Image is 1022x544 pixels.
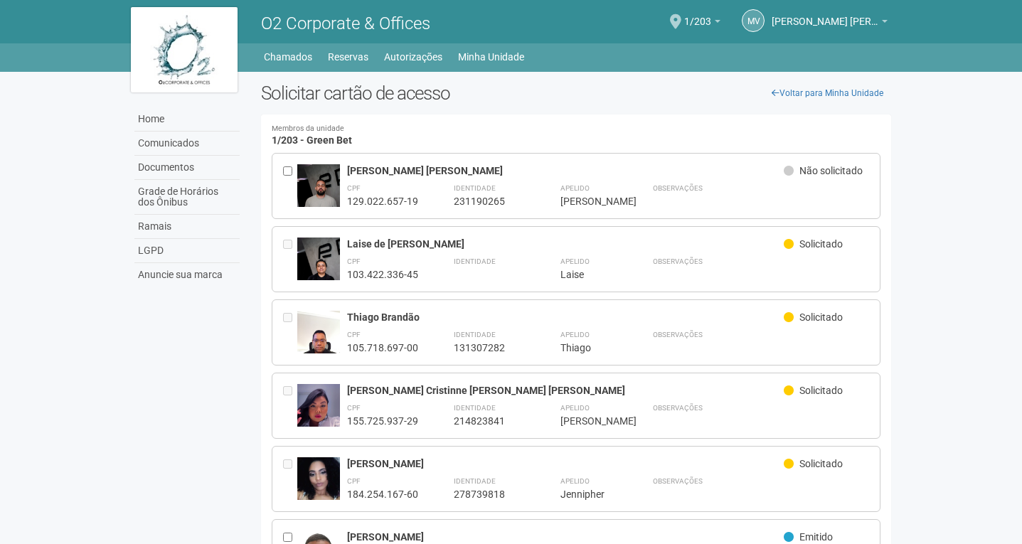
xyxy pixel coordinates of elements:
div: 129.022.657-19 [347,195,418,208]
a: Home [134,107,240,132]
div: Laise de [PERSON_NAME] [347,238,784,250]
span: Solicitado [799,238,843,250]
img: logo.jpg [131,7,238,92]
a: Chamados [264,47,312,67]
a: Autorizações [384,47,442,67]
div: [PERSON_NAME] [347,530,784,543]
div: [PERSON_NAME] [560,195,617,208]
div: 103.422.336-45 [347,268,418,281]
strong: Observações [653,477,703,485]
a: Documentos [134,156,240,180]
img: user.jpg [297,238,340,302]
a: LGPD [134,239,240,263]
img: user.jpg [297,311,340,368]
a: Minha Unidade [458,47,524,67]
a: Comunicados [134,132,240,156]
a: Reservas [328,47,368,67]
a: 1/203 [684,18,720,29]
h4: 1/203 - Green Bet [272,125,881,146]
strong: Observações [653,257,703,265]
span: 1/203 [684,2,711,27]
strong: Apelido [560,257,590,265]
div: Entre em contato com a Aministração para solicitar o cancelamento ou 2a via [283,384,297,427]
a: MV [742,9,765,32]
strong: Apelido [560,404,590,412]
strong: CPF [347,184,361,192]
div: Entre em contato com a Aministração para solicitar o cancelamento ou 2a via [283,238,297,281]
strong: CPF [347,477,361,485]
span: O2 Corporate & Offices [261,14,430,33]
div: [PERSON_NAME] [347,457,784,470]
strong: Apelido [560,477,590,485]
strong: Identidade [454,184,496,192]
div: 278739818 [454,488,525,501]
div: Entre em contato com a Aministração para solicitar o cancelamento ou 2a via [283,457,297,501]
span: Solicitado [799,311,843,323]
div: Thiago [560,341,617,354]
a: Anuncie sua marca [134,263,240,287]
strong: Identidade [454,331,496,338]
div: [PERSON_NAME] Cristinne [PERSON_NAME] [PERSON_NAME] [347,384,784,397]
div: [PERSON_NAME] [PERSON_NAME] [347,164,784,177]
div: 131307282 [454,341,525,354]
strong: Observações [653,404,703,412]
div: 105.718.697-00 [347,341,418,354]
div: Entre em contato com a Aministração para solicitar o cancelamento ou 2a via [283,311,297,354]
div: [PERSON_NAME] [560,415,617,427]
span: Solicitado [799,385,843,396]
strong: Identidade [454,257,496,265]
img: user.jpg [297,384,340,452]
img: user.jpg [297,457,340,500]
strong: CPF [347,257,361,265]
strong: Apelido [560,184,590,192]
div: Thiago Brandão [347,311,784,324]
strong: Identidade [454,477,496,485]
a: Voltar para Minha Unidade [764,82,891,104]
span: Solicitado [799,458,843,469]
div: 155.725.937-29 [347,415,418,427]
a: Grade de Horários dos Ônibus [134,180,240,215]
strong: Observações [653,331,703,338]
div: 184.254.167-60 [347,488,418,501]
span: Marcus Vinicius da Silveira Costa [772,2,878,27]
strong: CPF [347,404,361,412]
div: Laise [560,268,617,281]
div: 214823841 [454,415,525,427]
img: user.jpg [297,164,340,228]
h2: Solicitar cartão de acesso [261,82,892,104]
strong: Apelido [560,331,590,338]
a: Ramais [134,215,240,239]
span: Emitido [799,531,833,543]
a: [PERSON_NAME] [PERSON_NAME] [772,18,888,29]
small: Membros da unidade [272,125,881,133]
strong: Observações [653,184,703,192]
div: Jennipher [560,488,617,501]
span: Não solicitado [799,165,863,176]
strong: CPF [347,331,361,338]
strong: Identidade [454,404,496,412]
div: 231190265 [454,195,525,208]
